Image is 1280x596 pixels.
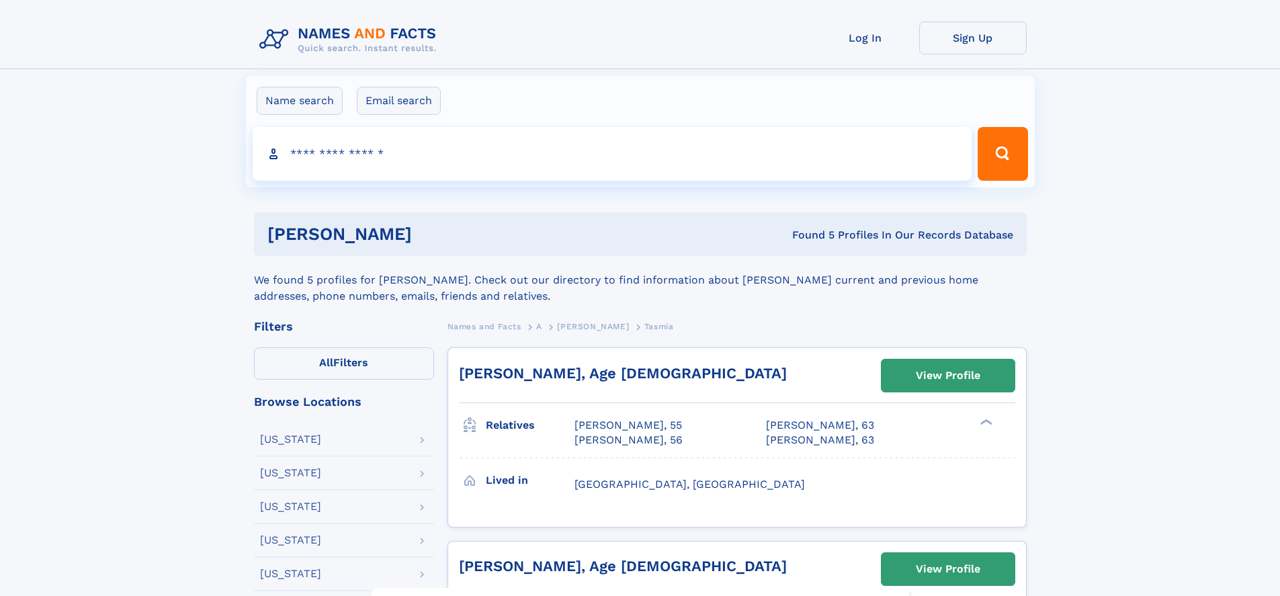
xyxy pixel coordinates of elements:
button: Search Button [978,127,1027,181]
div: Browse Locations [254,396,434,408]
label: Email search [357,87,441,115]
div: Found 5 Profiles In Our Records Database [602,228,1013,243]
a: [PERSON_NAME] [557,318,629,335]
a: Sign Up [919,22,1027,54]
div: We found 5 profiles for [PERSON_NAME]. Check out our directory to find information about [PERSON_... [254,256,1027,304]
div: ❯ [977,418,993,427]
a: Log In [812,22,919,54]
span: [GEOGRAPHIC_DATA], [GEOGRAPHIC_DATA] [574,478,805,491]
span: A [536,322,542,331]
div: [US_STATE] [260,434,321,445]
a: View Profile [882,359,1015,392]
label: Name search [257,87,343,115]
label: Filters [254,347,434,380]
div: [US_STATE] [260,501,321,512]
input: search input [253,127,972,181]
span: Tasmia [644,322,674,331]
div: [US_STATE] [260,468,321,478]
a: [PERSON_NAME], 63 [766,433,874,448]
a: [PERSON_NAME], Age [DEMOGRAPHIC_DATA] [459,365,787,382]
a: [PERSON_NAME], 56 [574,433,683,448]
h3: Lived in [486,469,574,492]
div: View Profile [916,360,980,391]
div: View Profile [916,554,980,585]
h3: Relatives [486,414,574,437]
a: [PERSON_NAME], 63 [766,418,874,433]
a: View Profile [882,553,1015,585]
h1: [PERSON_NAME] [267,226,602,243]
div: Filters [254,321,434,333]
span: [PERSON_NAME] [557,322,629,331]
img: Logo Names and Facts [254,22,447,58]
a: A [536,318,542,335]
a: [PERSON_NAME], 55 [574,418,682,433]
div: [US_STATE] [260,568,321,579]
a: [PERSON_NAME], Age [DEMOGRAPHIC_DATA] [459,558,787,574]
a: Names and Facts [447,318,521,335]
span: All [319,356,333,369]
div: [US_STATE] [260,535,321,546]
